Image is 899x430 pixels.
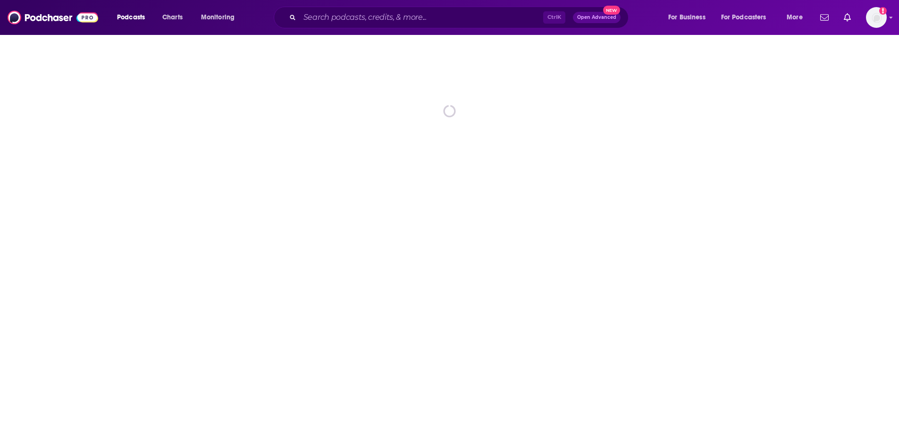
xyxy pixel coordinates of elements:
span: Ctrl K [543,11,565,24]
span: Charts [162,11,183,24]
span: New [603,6,620,15]
button: Open AdvancedNew [573,12,621,23]
button: open menu [110,10,157,25]
img: Podchaser - Follow, Share and Rate Podcasts [8,8,98,26]
span: For Podcasters [721,11,766,24]
span: Open Advanced [577,15,616,20]
div: Search podcasts, credits, & more... [283,7,638,28]
img: User Profile [866,7,887,28]
button: Show profile menu [866,7,887,28]
svg: Add a profile image [879,7,887,15]
button: open menu [662,10,717,25]
button: open menu [715,10,780,25]
span: Logged in as joe.kleckner [866,7,887,28]
button: open menu [780,10,815,25]
input: Search podcasts, credits, & more... [300,10,543,25]
span: Monitoring [201,11,235,24]
a: Show notifications dropdown [840,9,855,25]
a: Show notifications dropdown [816,9,832,25]
span: Podcasts [117,11,145,24]
button: open menu [194,10,247,25]
span: For Business [668,11,706,24]
span: More [787,11,803,24]
a: Charts [156,10,188,25]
